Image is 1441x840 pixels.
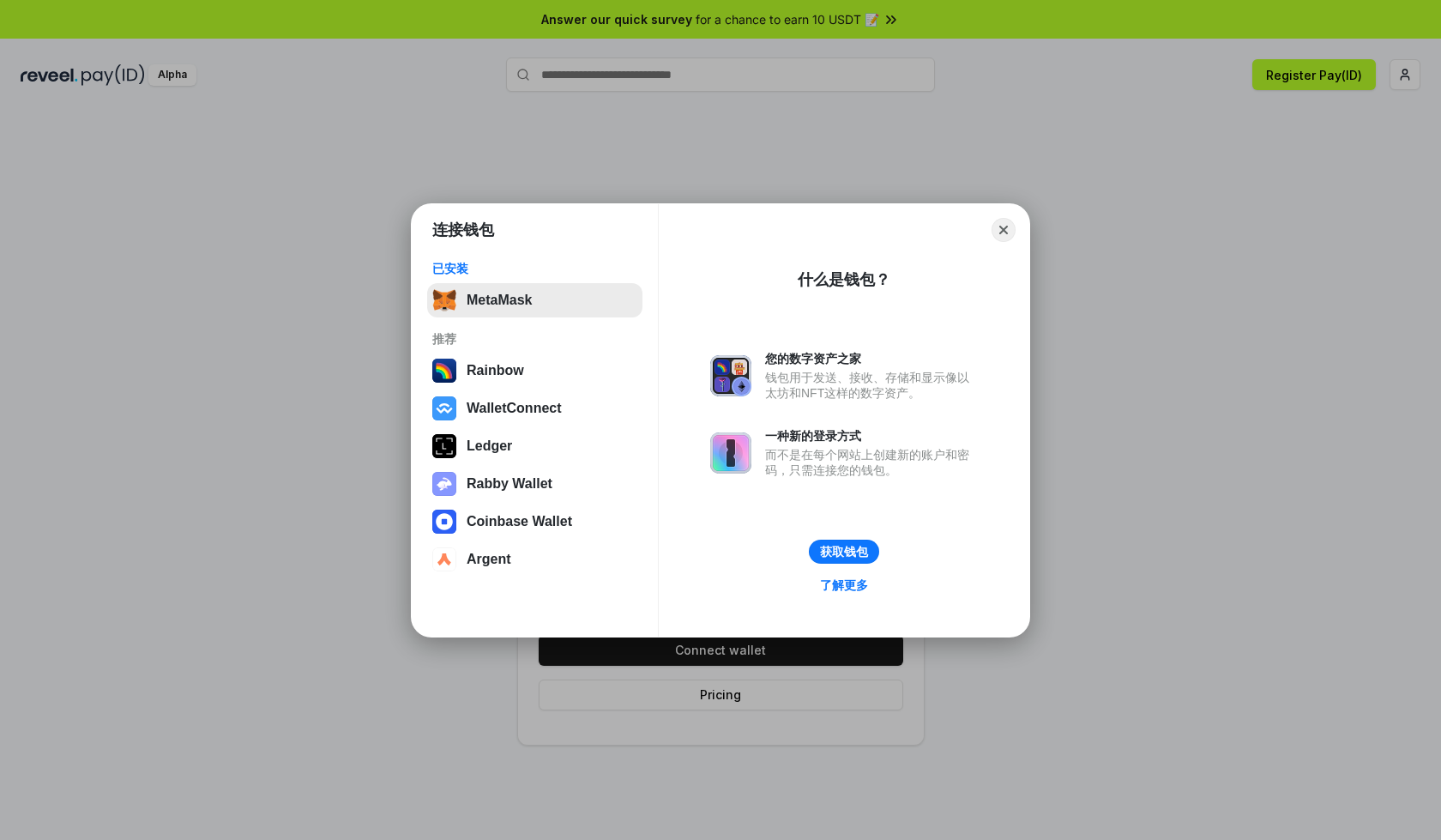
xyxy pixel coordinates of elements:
[432,547,456,571] img: svg+xml,%3Csvg%20width%3D%2228%22%20height%3D%2228%22%20viewBox%3D%220%200%2028%2028%22%20fill%3D...
[467,401,562,416] div: WalletConnect
[467,552,511,567] div: Argent
[992,218,1016,242] button: Close
[710,355,751,396] img: svg+xml,%3Csvg%20xmlns%3D%22http%3A%2F%2Fwww.w3.org%2F2000%2Fsvg%22%20fill%3D%22none%22%20viewBox...
[467,514,572,529] div: Coinbase Wallet
[810,574,878,596] a: 了解更多
[467,363,524,378] div: Rainbow
[427,505,642,539] button: Coinbase Wallet
[427,542,642,577] button: Argent
[432,472,456,496] img: svg+xml,%3Csvg%20xmlns%3D%22http%3A%2F%2Fwww.w3.org%2F2000%2Fsvg%22%20fill%3D%22none%22%20viewBox...
[432,261,637,276] div: 已安装
[467,476,552,492] div: Rabby Wallet
[467,293,532,308] div: MetaMask
[820,577,868,593] div: 了解更多
[765,370,978,401] div: 钱包用于发送、接收、存储和显示像以太坊和NFT这样的数字资产。
[427,467,642,501] button: Rabby Wallet
[765,428,978,444] div: 一种新的登录方式
[432,288,456,312] img: svg+xml,%3Csvg%20fill%3D%22none%22%20height%3D%2233%22%20viewBox%3D%220%200%2035%2033%22%20width%...
[432,510,456,534] img: svg+xml,%3Csvg%20width%3D%2228%22%20height%3D%2228%22%20viewBox%3D%220%200%2028%2028%22%20fill%3D...
[432,434,456,458] img: svg+xml,%3Csvg%20xmlns%3D%22http%3A%2F%2Fwww.w3.org%2F2000%2Fsvg%22%20width%3D%2228%22%20height%3...
[820,544,868,559] div: 获取钱包
[427,354,642,388] button: Rainbow
[765,447,978,478] div: 而不是在每个网站上创建新的账户和密码，只需连接您的钱包。
[427,429,642,463] button: Ledger
[467,438,512,454] div: Ledger
[432,331,637,347] div: 推荐
[432,396,456,420] img: svg+xml,%3Csvg%20width%3D%2228%22%20height%3D%2228%22%20viewBox%3D%220%200%2028%2028%22%20fill%3D...
[765,351,978,366] div: 您的数字资产之家
[798,269,890,290] div: 什么是钱包？
[432,220,494,240] h1: 连接钱包
[427,283,642,317] button: MetaMask
[809,540,879,564] button: 获取钱包
[427,391,642,426] button: WalletConnect
[710,432,751,474] img: svg+xml,%3Csvg%20xmlns%3D%22http%3A%2F%2Fwww.w3.org%2F2000%2Fsvg%22%20fill%3D%22none%22%20viewBox...
[432,359,456,383] img: svg+xml,%3Csvg%20width%3D%22120%22%20height%3D%22120%22%20viewBox%3D%220%200%20120%20120%22%20fil...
